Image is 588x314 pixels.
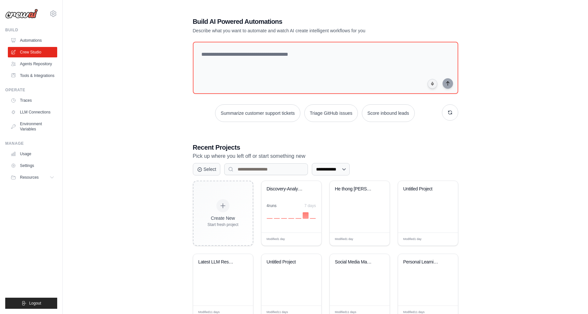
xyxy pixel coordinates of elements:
[403,186,443,192] div: Untitled Project
[193,152,458,160] p: Pick up where you left off or start something new
[267,259,306,265] div: Untitled Project
[288,218,294,219] div: Day 4: 0 executions
[8,95,57,106] a: Traces
[8,70,57,81] a: Tools & Integrations
[403,237,422,242] span: Modified 1 day
[5,9,38,19] img: Logo
[362,104,415,122] button: Score inbound leads
[403,259,443,265] div: Personal Learning Management System
[5,87,57,93] div: Operate
[208,222,239,227] div: Start fresh project
[8,107,57,117] a: LLM Connections
[267,203,277,208] div: 4 run s
[8,160,57,171] a: Settings
[303,212,309,219] div: Day 6: 4 executions
[304,104,358,122] button: Triage GitHub issues
[8,47,57,57] a: Crew Studio
[20,175,39,180] span: Resources
[198,259,238,265] div: Latest LLM Research & Trends Tracker
[8,35,57,46] a: Automations
[5,27,57,33] div: Build
[8,172,57,183] button: Resources
[374,237,379,242] span: Edit
[5,298,57,309] button: Logout
[306,237,311,242] span: Edit
[5,141,57,146] div: Manage
[29,301,41,306] span: Logout
[304,203,316,208] div: 7 days
[208,215,239,221] div: Create New
[335,259,375,265] div: Social Media Management & Analytics Suite
[8,149,57,159] a: Usage
[267,237,285,242] span: Modified 1 day
[281,218,287,219] div: Day 3: 0 executions
[295,218,301,219] div: Day 5: 0 executions
[428,79,437,89] button: Click to speak your automation idea
[193,163,221,175] button: Select
[193,143,458,152] h3: Recent Projects
[267,186,306,192] div: Discovery-Analyze-Summarize Ai Agents
[8,119,57,134] a: Environment Variables
[274,218,280,219] div: Day 2: 0 executions
[215,104,300,122] button: Summarize customer support tickets
[335,186,375,192] div: He thong tim kiem-phan tich-tom tat thong tin
[442,104,458,121] button: Get new suggestions
[267,218,273,219] div: Day 1: 0 executions
[335,237,353,242] span: Modified 1 day
[8,59,57,69] a: Agents Repository
[267,211,316,219] div: Activity over last 7 days
[442,237,448,242] span: Edit
[310,218,316,219] div: Day 7: 0 executions
[193,27,412,34] p: Describe what you want to automate and watch AI create intelligent workflows for you
[193,17,412,26] h1: Build AI Powered Automations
